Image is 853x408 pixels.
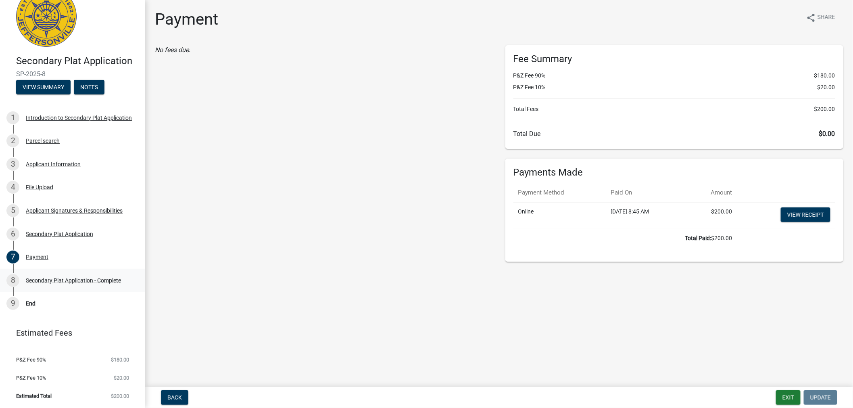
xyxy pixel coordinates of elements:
[16,55,139,67] h4: Secondary Plat Application
[513,167,836,178] h6: Payments Made
[818,13,835,23] span: Share
[513,71,836,80] li: P&Z Fee 90%
[513,130,836,138] h6: Total Due
[16,80,71,94] button: View Summary
[26,254,48,260] div: Payment
[26,115,132,121] div: Introduction to Secondary Plat Application
[16,375,46,381] span: P&Z Fee 10%
[6,181,19,194] div: 4
[6,228,19,241] div: 6
[810,394,831,401] span: Update
[26,278,121,283] div: Secondary Plat Application - Complete
[6,111,19,124] div: 1
[6,325,132,341] a: Estimated Fees
[6,251,19,264] div: 7
[74,80,104,94] button: Notes
[606,183,686,202] th: Paid On
[513,105,836,113] li: Total Fees
[26,138,60,144] div: Parcel search
[513,83,836,92] li: P&Z Fee 10%
[155,10,218,29] h1: Payment
[513,229,737,247] td: $200.00
[6,297,19,310] div: 9
[155,46,190,54] i: No fees due.
[776,390,801,405] button: Exit
[26,231,93,237] div: Secondary Plat Application
[781,207,830,222] a: View receipt
[819,130,835,138] span: $0.00
[111,357,129,362] span: $180.00
[26,184,53,190] div: File Upload
[6,134,19,147] div: 2
[804,390,837,405] button: Update
[6,158,19,171] div: 3
[16,393,52,399] span: Estimated Total
[167,394,182,401] span: Back
[26,208,123,213] div: Applicant Signatures & Responsibilities
[16,357,46,362] span: P&Z Fee 90%
[686,202,737,229] td: $200.00
[686,183,737,202] th: Amount
[6,274,19,287] div: 8
[114,375,129,381] span: $20.00
[513,202,606,229] td: Online
[74,84,104,91] wm-modal-confirm: Notes
[814,105,835,113] span: $200.00
[26,301,35,306] div: End
[513,53,836,65] h6: Fee Summary
[513,183,606,202] th: Payment Method
[814,71,835,80] span: $180.00
[806,13,816,23] i: share
[16,84,71,91] wm-modal-confirm: Summary
[606,202,686,229] td: [DATE] 8:45 AM
[685,235,711,241] b: Total Paid:
[111,393,129,399] span: $200.00
[161,390,188,405] button: Back
[6,204,19,217] div: 5
[26,161,81,167] div: Applicant Information
[818,83,835,92] span: $20.00
[16,70,129,78] span: SP-2025-8
[800,10,842,25] button: shareShare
